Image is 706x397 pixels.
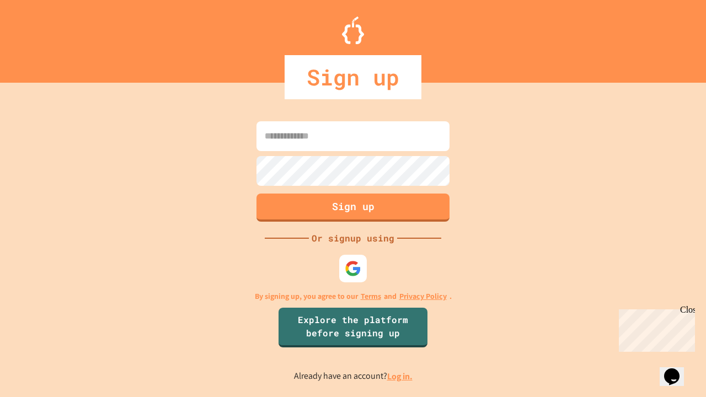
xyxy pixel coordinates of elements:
[345,260,361,277] img: google-icon.svg
[399,291,447,302] a: Privacy Policy
[361,291,381,302] a: Terms
[294,369,413,383] p: Already have an account?
[4,4,76,70] div: Chat with us now!Close
[279,308,427,347] a: Explore the platform before signing up
[285,55,421,99] div: Sign up
[256,194,450,222] button: Sign up
[660,353,695,386] iframe: chat widget
[255,291,452,302] p: By signing up, you agree to our and .
[309,232,397,245] div: Or signup using
[342,17,364,44] img: Logo.svg
[387,371,413,382] a: Log in.
[614,305,695,352] iframe: chat widget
